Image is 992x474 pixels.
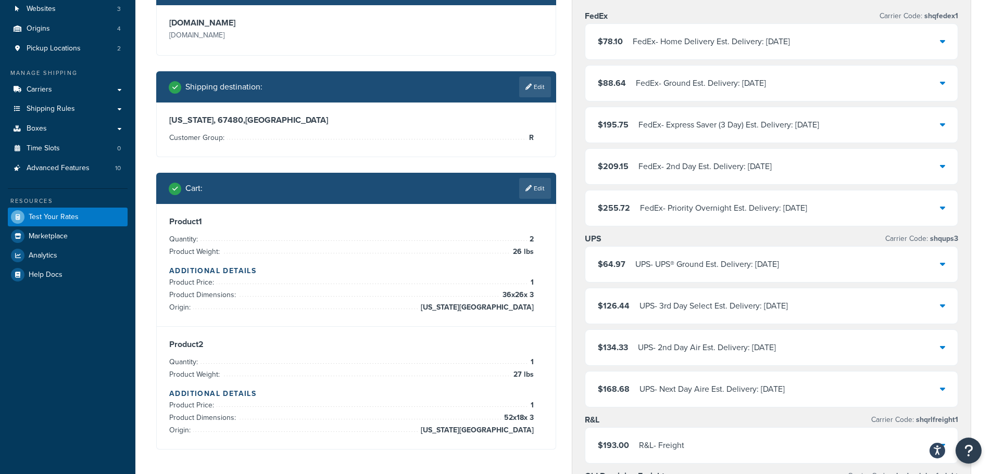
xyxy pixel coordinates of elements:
[169,302,193,313] span: Origin:
[169,289,238,300] span: Product Dimensions:
[169,115,543,125] h3: [US_STATE], 67480 , [GEOGRAPHIC_DATA]
[27,144,60,153] span: Time Slots
[418,301,534,314] span: [US_STATE][GEOGRAPHIC_DATA]
[880,9,958,23] p: Carrier Code:
[639,299,788,313] div: UPS - 3rd Day Select Est. Delivery: [DATE]
[8,159,128,178] a: Advanced Features10
[117,5,121,14] span: 3
[598,300,630,312] span: $126.44
[8,159,128,178] li: Advanced Features
[8,227,128,246] a: Marketplace
[638,340,776,355] div: UPS - 2nd Day Air Est. Delivery: [DATE]
[169,265,543,276] h4: Additional Details
[526,132,534,144] span: R
[639,438,684,453] div: R&L - Freight
[29,213,79,222] span: Test Your Rates
[27,124,47,133] span: Boxes
[27,24,50,33] span: Origins
[585,11,608,21] h3: FedEx
[169,412,238,423] span: Product Dimensions:
[29,232,68,241] span: Marketplace
[598,341,628,353] span: $134.33
[8,246,128,265] a: Analytics
[598,439,629,451] span: $193.00
[528,399,534,412] span: 1
[29,251,57,260] span: Analytics
[29,271,62,279] span: Help Docs
[8,19,128,39] a: Origins4
[8,139,128,158] a: Time Slots0
[169,216,543,227] h3: Product 1
[636,76,766,91] div: FedEx - Ground Est. Delivery: [DATE]
[169,369,222,380] span: Product Weight:
[169,132,227,143] span: Customer Group:
[169,356,200,367] span: Quantity:
[527,233,534,246] span: 2
[117,44,121,53] span: 2
[511,368,534,381] span: 27 lbs
[8,208,128,226] a: Test Your Rates
[115,164,121,173] span: 10
[169,234,200,245] span: Quantity:
[585,415,599,425] h3: R&L
[27,44,81,53] span: Pickup Locations
[117,144,121,153] span: 0
[519,178,551,199] a: Edit
[885,232,958,246] p: Carrier Code:
[8,119,128,138] a: Boxes
[640,201,807,215] div: FedEx - Priority Overnight Est. Delivery: [DATE]
[638,159,772,174] div: FedEx - 2nd Day Est. Delivery: [DATE]
[169,28,354,43] p: [DOMAIN_NAME]
[8,265,128,284] a: Help Docs
[519,76,551,97] a: Edit
[501,412,534,424] span: 52 x 18 x 3
[956,438,982,464] button: Open Resource Center
[8,197,128,206] div: Resources
[638,118,819,132] div: FedEx - Express Saver (3 Day) Est. Delivery: [DATE]
[169,277,217,288] span: Product Price:
[922,10,958,21] span: shqfedex1
[914,414,958,425] span: shqrlfreight1
[8,80,128,99] a: Carriers
[27,105,75,113] span: Shipping Rules
[639,382,785,396] div: UPS - Next Day Aire Est. Delivery: [DATE]
[169,18,354,28] h3: [DOMAIN_NAME]
[185,184,203,193] h2: Cart :
[169,339,543,350] h3: Product 2
[928,233,958,244] span: shqups3
[8,99,128,119] a: Shipping Rules
[528,356,534,368] span: 1
[8,69,128,78] div: Manage Shipping
[635,257,779,272] div: UPS - UPS® Ground Est. Delivery: [DATE]
[27,85,52,94] span: Carriers
[598,383,630,395] span: $168.68
[598,77,626,89] span: $88.64
[8,39,128,58] li: Pickup Locations
[598,35,623,47] span: $78.10
[598,119,629,131] span: $195.75
[169,400,217,411] span: Product Price:
[8,19,128,39] li: Origins
[598,202,630,214] span: $255.72
[185,82,262,92] h2: Shipping destination :
[871,413,958,427] p: Carrier Code:
[598,258,625,270] span: $64.97
[8,139,128,158] li: Time Slots
[169,388,543,399] h4: Additional Details
[598,160,629,172] span: $209.15
[510,246,534,258] span: 26 lbs
[585,234,601,244] h3: UPS
[528,276,534,289] span: 1
[418,424,534,437] span: [US_STATE][GEOGRAPHIC_DATA]
[27,164,90,173] span: Advanced Features
[169,425,193,435] span: Origin:
[117,24,121,33] span: 4
[633,34,790,49] div: FedEx - Home Delivery Est. Delivery: [DATE]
